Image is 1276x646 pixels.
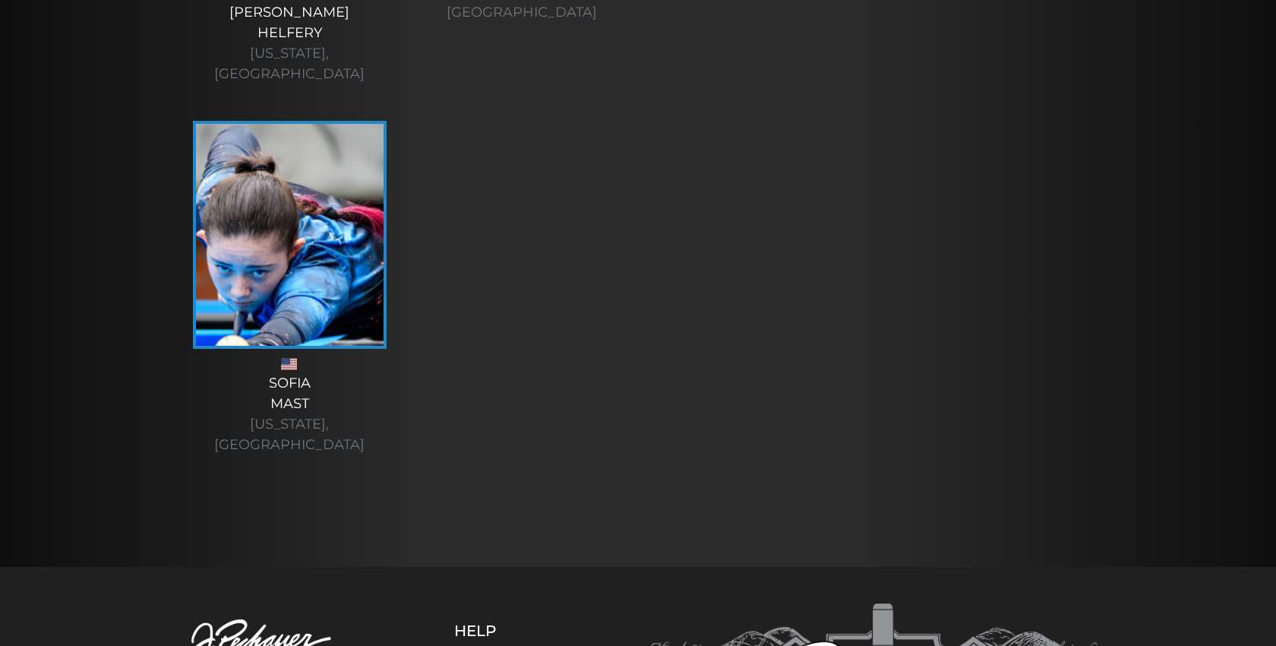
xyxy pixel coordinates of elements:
[188,414,390,455] div: [US_STATE], [GEOGRAPHIC_DATA]
[188,43,390,84] div: [US_STATE], [GEOGRAPHIC_DATA]
[196,124,384,346] img: ED1_1472-Enhanced-NR-225x320.jpg
[188,373,390,455] div: Sofia Mast
[454,622,572,640] h5: Help
[188,121,390,455] a: SofiaMast [US_STATE], [GEOGRAPHIC_DATA]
